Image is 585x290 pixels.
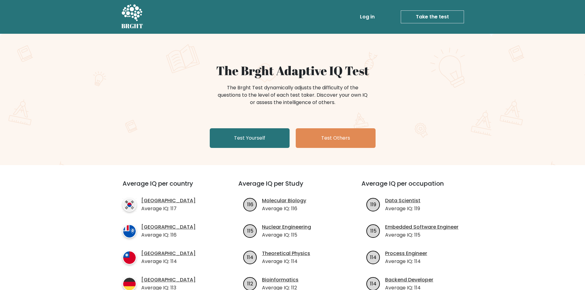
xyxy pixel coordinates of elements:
a: Molecular Biology [262,197,306,204]
p: Average IQ: 114 [141,258,196,265]
text: 114 [370,253,376,261]
text: 112 [247,280,253,287]
img: country [123,224,136,238]
img: country [123,198,136,212]
h3: Average IQ per Study [238,180,347,195]
text: 115 [370,227,376,234]
a: Theoretical Physics [262,250,310,257]
text: 115 [247,227,253,234]
a: Embedded Software Engineer [385,223,458,231]
text: 119 [370,201,376,208]
img: country [123,251,136,265]
p: Average IQ: 114 [262,258,310,265]
text: 114 [247,253,253,261]
h1: The Brght Adaptive IQ Test [143,63,443,78]
p: Average IQ: 114 [385,258,427,265]
a: [GEOGRAPHIC_DATA] [141,223,196,231]
text: 116 [247,201,253,208]
h3: Average IQ per country [123,180,216,195]
a: [GEOGRAPHIC_DATA] [141,276,196,284]
div: The Brght Test dynamically adjusts the difficulty of the questions to the level of each test take... [216,84,369,106]
a: Process Engineer [385,250,427,257]
a: Bioinformatics [262,276,298,284]
text: 114 [370,280,376,287]
a: Take the test [401,10,464,23]
a: [GEOGRAPHIC_DATA] [141,250,196,257]
p: Average IQ: 119 [385,205,420,212]
p: Average IQ: 116 [141,231,196,239]
a: [GEOGRAPHIC_DATA] [141,197,196,204]
p: Average IQ: 117 [141,205,196,212]
a: Backend Developer [385,276,433,284]
a: BRGHT [121,2,143,31]
h3: Average IQ per occupation [361,180,470,195]
a: Log in [357,11,377,23]
a: Test Others [296,128,376,148]
p: Average IQ: 115 [385,231,458,239]
p: Average IQ: 116 [262,205,306,212]
h5: BRGHT [121,22,143,30]
p: Average IQ: 115 [262,231,311,239]
a: Data Scientist [385,197,420,204]
a: Test Yourself [210,128,290,148]
a: Nuclear Engineering [262,223,311,231]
